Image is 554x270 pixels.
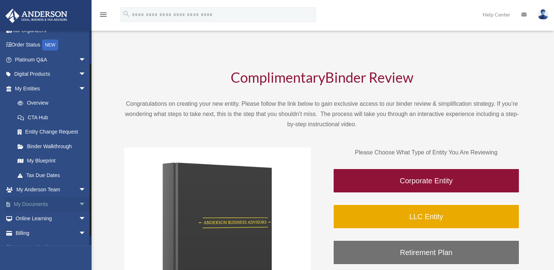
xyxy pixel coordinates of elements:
a: My Blueprint [10,154,97,168]
span: arrow_drop_down [79,52,93,67]
span: arrow_drop_down [79,81,93,96]
a: Order StatusNEW [5,38,97,53]
a: My Documentsarrow_drop_down [5,197,97,211]
span: arrow_drop_down [79,183,93,198]
i: menu [99,10,108,19]
img: User Pic [538,9,549,20]
p: Congratulations on creating your new entity. Please follow the link below to gain exclusive acces... [124,99,520,130]
p: Please Choose What Type of Entity You Are Reviewing [333,147,520,158]
a: Tax Due Dates [10,168,97,183]
i: search [122,10,130,18]
a: My Anderson Teamarrow_drop_down [5,183,97,197]
span: Binder Review [325,69,413,86]
div: NEW [42,40,58,50]
a: LLC Entity [333,204,520,229]
a: Billingarrow_drop_down [5,226,97,240]
span: arrow_drop_down [79,226,93,241]
a: Corporate Entity [333,168,520,193]
a: Overview [10,96,97,110]
span: arrow_drop_down [79,67,93,82]
a: Entity Change Request [10,125,97,139]
a: Platinum Q&Aarrow_drop_down [5,52,97,67]
a: CTA Hub [10,110,97,125]
img: Anderson Advisors Platinum Portal [3,9,70,23]
a: menu [99,13,108,19]
span: arrow_drop_down [79,197,93,212]
a: Events Calendar [5,240,97,255]
a: Retirement Plan [333,240,520,265]
a: My Entitiesarrow_drop_down [5,81,97,96]
span: arrow_drop_down [79,211,93,226]
a: Online Learningarrow_drop_down [5,211,97,226]
a: Binder Walkthrough [10,139,93,154]
span: Complimentary [231,69,325,86]
a: Digital Productsarrow_drop_down [5,67,97,82]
